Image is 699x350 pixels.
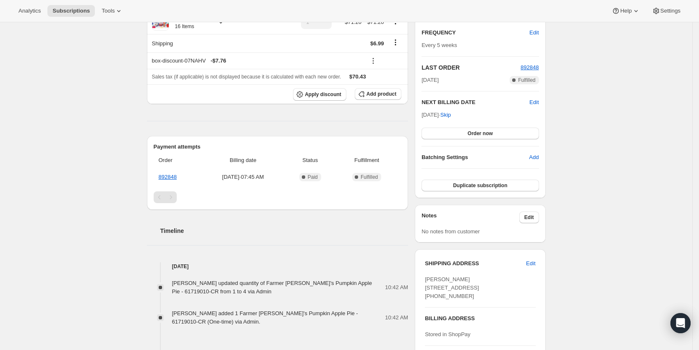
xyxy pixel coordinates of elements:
[154,151,201,170] th: Order
[670,313,691,333] div: Open Intercom Messenger
[421,42,457,48] span: Every 5 weeks
[524,151,544,164] button: Add
[529,98,539,107] button: Edit
[147,262,408,271] h4: [DATE]
[421,228,480,235] span: No notes from customer
[211,57,226,65] span: - $7.76
[203,156,283,165] span: Billing date
[529,29,539,37] span: Edit
[370,40,384,47] span: $6.99
[293,88,346,101] button: Apply discount
[421,128,539,139] button: Order now
[435,108,456,122] button: Skip
[147,34,298,52] th: Shipping
[620,8,631,14] span: Help
[421,76,439,84] span: [DATE]
[385,283,408,292] span: 10:42 AM
[518,77,535,84] span: Fulfilled
[361,174,378,180] span: Fulfilled
[175,24,194,29] small: 16 Items
[102,8,115,14] span: Tools
[288,156,332,165] span: Status
[385,313,408,322] span: 10:42 AM
[521,63,539,72] button: 892848
[337,156,396,165] span: Fulfillment
[421,29,529,37] h2: FREQUENCY
[453,182,507,189] span: Duplicate subscription
[305,91,341,98] span: Apply discount
[425,314,535,323] h3: BILLING ADDRESS
[524,214,534,221] span: Edit
[529,153,539,162] span: Add
[47,5,95,17] button: Subscriptions
[355,88,401,100] button: Add product
[154,143,402,151] h2: Payment attempts
[421,98,529,107] h2: NEXT BILLING DATE
[421,180,539,191] button: Duplicate subscription
[308,174,318,180] span: Paid
[203,173,283,181] span: [DATE] · 07:45 AM
[172,280,372,295] span: [PERSON_NAME] updated quantity of Farmer [PERSON_NAME]'s Pumpkin Apple Pie - 61719010-CR from 1 t...
[526,259,535,268] span: Edit
[18,8,41,14] span: Analytics
[519,212,539,223] button: Edit
[421,63,521,72] h2: LAST ORDER
[367,91,396,97] span: Add product
[169,14,210,31] div: Build a Bundle
[159,174,177,180] a: 892848
[425,259,526,268] h3: SHIPPING ADDRESS
[160,227,408,235] h2: Timeline
[524,26,544,39] button: Edit
[607,5,645,17] button: Help
[13,5,46,17] button: Analytics
[647,5,686,17] button: Settings
[421,153,529,162] h6: Batching Settings
[421,212,519,223] h3: Notes
[389,38,402,47] button: Shipping actions
[425,276,479,299] span: [PERSON_NAME] [STREET_ADDRESS] [PHONE_NUMBER]
[152,57,361,65] div: box-discount-07NAHV
[421,112,451,118] span: [DATE] ·
[154,191,402,203] nav: Pagination
[349,73,366,80] span: $70.43
[52,8,90,14] span: Subscriptions
[440,111,451,119] span: Skip
[468,130,493,137] span: Order now
[521,64,539,71] a: 892848
[521,257,540,270] button: Edit
[97,5,128,17] button: Tools
[152,74,341,80] span: Sales tax (if applicable) is not displayed because it is calculated with each new order.
[172,310,358,325] span: [PERSON_NAME] added 1 Farmer [PERSON_NAME]'s Pumpkin Apple Pie - 61719010-CR (One-time) via Admin.
[425,331,470,337] span: Stored in ShopPay
[660,8,681,14] span: Settings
